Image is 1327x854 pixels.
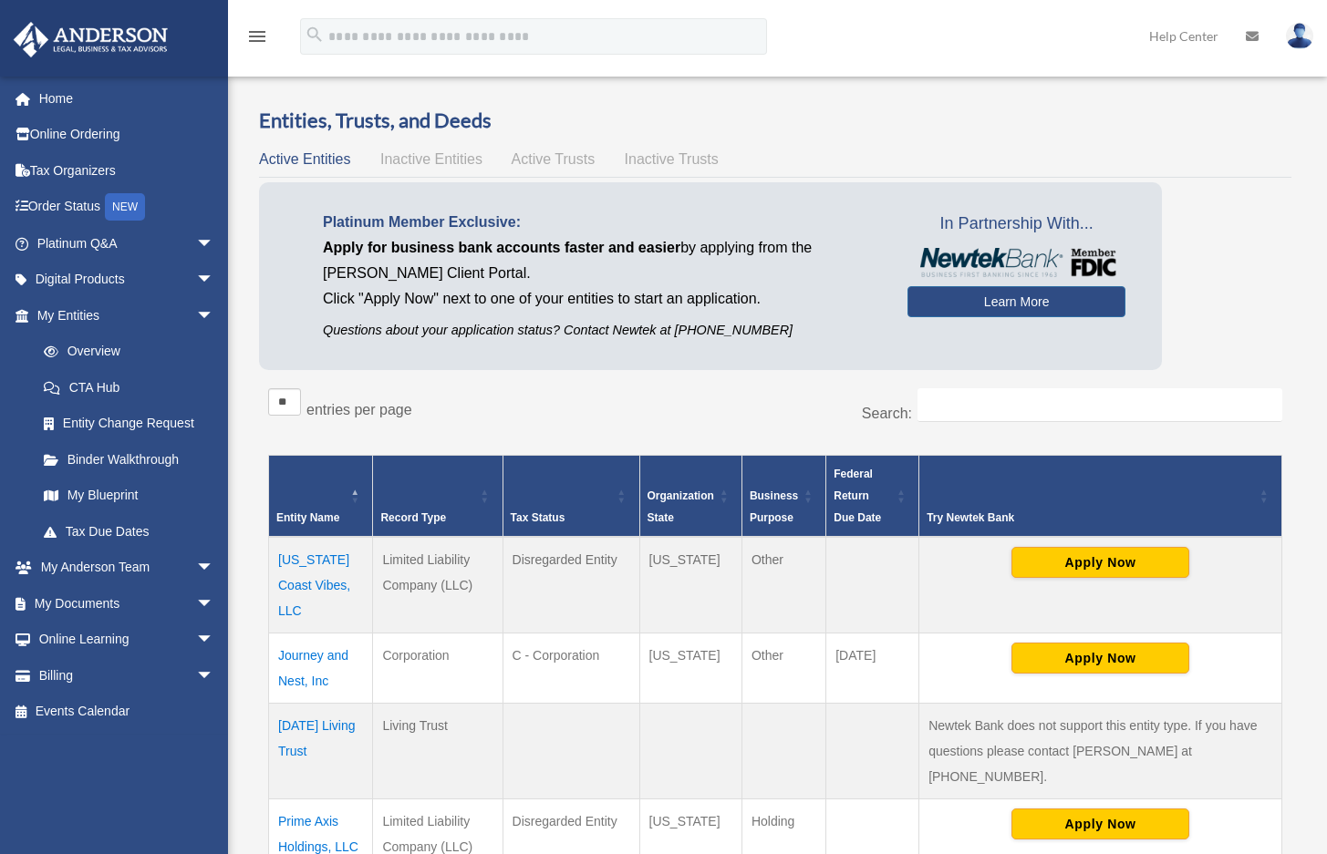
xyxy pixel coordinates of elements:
button: Apply Now [1011,808,1189,839]
img: Anderson Advisors Platinum Portal [8,22,173,57]
span: Organization State [648,489,714,524]
span: arrow_drop_down [196,297,233,334]
th: Business Purpose: Activate to sort [741,456,825,538]
a: My Documentsarrow_drop_down [13,585,242,622]
span: Inactive Entities [380,151,482,167]
div: Try Newtek Bank [927,507,1254,529]
span: arrow_drop_down [196,657,233,695]
div: NEW [105,193,145,221]
th: Federal Return Due Date: Activate to sort [826,456,919,538]
span: Tax Status [511,511,565,524]
i: search [305,25,325,45]
label: Search: [862,406,912,421]
a: Online Learningarrow_drop_down [13,622,242,658]
p: Click "Apply Now" next to one of your entities to start an application. [323,286,880,312]
a: Digital Productsarrow_drop_down [13,262,242,298]
span: Active Entities [259,151,350,167]
span: arrow_drop_down [196,225,233,262]
span: Entity Name [276,511,339,524]
a: Learn More [907,286,1125,317]
span: Inactive Trusts [625,151,719,167]
h3: Entities, Trusts, and Deeds [259,107,1291,135]
a: Order StatusNEW [13,189,242,226]
a: Entity Change Request [26,406,233,442]
td: Corporation [373,633,503,704]
td: Limited Liability Company (LLC) [373,537,503,633]
td: Other [741,537,825,633]
label: entries per page [306,402,412,417]
a: Tax Organizers [13,152,242,189]
button: Apply Now [1011,547,1189,578]
span: In Partnership With... [907,210,1125,239]
td: C - Corporation [503,633,639,704]
td: [DATE] Living Trust [269,704,373,799]
td: Other [741,633,825,704]
span: Apply for business bank accounts faster and easier [323,240,680,255]
p: by applying from the [PERSON_NAME] Client Portal. [323,235,880,286]
td: Living Trust [373,704,503,799]
a: Overview [26,334,223,370]
button: Apply Now [1011,643,1189,674]
span: arrow_drop_down [196,622,233,659]
span: Federal Return Due Date [834,468,881,524]
a: Platinum Q&Aarrow_drop_down [13,225,242,262]
a: My Anderson Teamarrow_drop_down [13,550,242,586]
a: Binder Walkthrough [26,441,233,478]
a: menu [246,32,268,47]
a: Online Ordering [13,117,242,153]
td: [US_STATE] [639,633,741,704]
p: Questions about your application status? Contact Newtek at [PHONE_NUMBER] [323,319,880,342]
span: Record Type [380,511,446,524]
td: [US_STATE] [639,537,741,633]
td: Journey and Nest, Inc [269,633,373,704]
img: NewtekBankLogoSM.png [917,248,1116,277]
th: Try Newtek Bank : Activate to sort [919,456,1282,538]
a: Billingarrow_drop_down [13,657,242,694]
td: [US_STATE] Coast Vibes, LLC [269,537,373,633]
td: Disregarded Entity [503,537,639,633]
a: Home [13,80,242,117]
span: arrow_drop_down [196,262,233,299]
th: Tax Status: Activate to sort [503,456,639,538]
span: arrow_drop_down [196,585,233,622]
th: Organization State: Activate to sort [639,456,741,538]
a: My Entitiesarrow_drop_down [13,297,233,334]
p: Platinum Member Exclusive: [323,210,880,235]
a: CTA Hub [26,369,233,406]
a: Events Calendar [13,694,242,730]
td: Newtek Bank does not support this entity type. If you have questions please contact [PERSON_NAME]... [919,704,1282,799]
span: arrow_drop_down [196,550,233,587]
th: Record Type: Activate to sort [373,456,503,538]
td: [DATE] [826,633,919,704]
span: Business Purpose [750,489,798,524]
span: Active Trusts [512,151,596,167]
i: menu [246,26,268,47]
th: Entity Name: Activate to invert sorting [269,456,373,538]
a: My Blueprint [26,478,233,514]
a: Tax Due Dates [26,513,233,550]
img: User Pic [1286,23,1313,49]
